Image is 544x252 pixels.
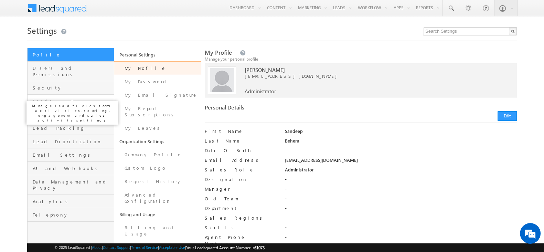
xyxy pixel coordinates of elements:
[33,52,112,58] span: Profile
[28,175,114,195] a: Data Management and Privacy
[28,208,114,222] a: Telephony
[131,245,158,250] a: Terms of Service
[33,165,112,171] span: API and Webhooks
[33,125,112,131] span: Lead Tracking
[205,196,277,202] label: Old Team
[285,128,517,138] div: Sandeep
[245,73,494,79] span: [EMAIL_ADDRESS][DOMAIN_NAME]
[285,234,517,244] div: -
[114,161,201,175] a: Custom Logo
[113,3,129,20] div: Minimize live chat window
[29,103,115,123] p: Manage lead fields, forms, activities, scoring, engagement and sales activity settings
[285,176,517,186] div: -
[285,215,517,224] div: -
[285,167,517,176] div: Administrator
[33,85,112,91] span: Security
[28,135,114,148] a: Lead Prioritization
[254,245,265,250] span: 61073
[28,122,114,135] a: Lead Tracking
[205,215,277,221] label: Sales Regions
[285,186,517,196] div: -
[285,196,517,205] div: -
[28,81,114,95] a: Security
[114,122,201,135] a: My Leaves
[114,148,201,161] a: Company Profile
[33,198,112,204] span: Analytics
[114,175,201,188] a: Request History
[114,135,201,148] a: Organization Settings
[94,198,125,207] em: Start Chat
[114,75,201,88] a: My Password
[205,147,277,154] label: Date Of Birth
[92,245,102,250] a: About
[54,244,265,251] span: © 2025 LeadSquared | | | | |
[114,221,201,241] a: Billing and Usage
[205,157,277,163] label: Email Address
[285,157,517,167] div: [EMAIL_ADDRESS][DOMAIN_NAME]
[33,179,112,191] span: Data Management and Privacy
[205,104,357,114] div: Personal Details
[245,67,494,73] span: [PERSON_NAME]
[36,36,116,45] div: Chat with us now
[33,152,112,158] span: Email Settings
[205,205,277,211] label: Department
[28,48,114,62] a: Profile
[285,205,517,215] div: -
[285,138,517,147] div: Behera
[33,212,112,218] span: Telephony
[114,102,201,122] a: My Report Subscriptions
[245,88,276,94] span: Administrator
[498,111,517,121] button: Edit
[205,176,277,182] label: Designation
[424,27,517,35] input: Search Settings
[205,128,277,134] label: First Name
[205,56,517,62] div: Manage your personal profile
[28,95,114,108] a: Leads
[114,88,201,102] a: My Email Signature
[205,224,277,231] label: Skills
[114,208,201,221] a: Billing and Usage
[205,49,232,56] span: My Profile
[205,234,277,246] label: Agent Phone Numbers
[33,138,112,145] span: Lead Prioritization
[27,25,57,36] span: Settings
[114,48,201,61] a: Personal Settings
[103,245,130,250] a: Contact Support
[28,162,114,175] a: API and Webhooks
[114,188,201,208] a: Advanced Configuration
[159,245,185,250] a: Acceptable Use
[33,65,112,77] span: Users and Permissions
[285,224,517,234] div: -
[205,167,277,173] label: Sales Role
[186,245,265,250] span: Your Leadsquared Account Number is
[28,62,114,81] a: Users and Permissions
[114,61,201,75] a: My Profile
[205,186,277,192] label: Manager
[33,98,112,104] span: Leads
[9,64,126,192] textarea: Type your message and hit 'Enter'
[28,148,114,162] a: Email Settings
[28,195,114,208] a: Analytics
[205,138,277,144] label: Last Name
[12,36,29,45] img: d_60004797649_company_0_60004797649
